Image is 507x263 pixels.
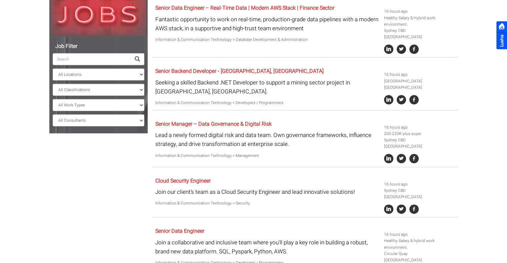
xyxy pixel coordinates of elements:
[384,78,455,91] li: [GEOGRAPHIC_DATA] [GEOGRAPHIC_DATA]
[384,188,455,200] li: Sydney CBD [GEOGRAPHIC_DATA]
[384,71,455,78] li: 16 hours ago
[384,238,455,250] li: Healthy Salary & hybrid work environment.
[155,78,379,96] p: Seeking a skilled Backend .NET Developer to support a mining sector project in [GEOGRAPHIC_DATA],...
[155,227,204,235] a: Senior Data Engineer
[155,37,379,43] p: Information & Communication Technology > Database Development & Administration
[384,28,455,40] li: Sydney CBD [GEOGRAPHIC_DATA]
[155,120,272,128] a: Senior Manager – Data Governance & Digital Risk
[384,15,455,28] li: Healthy Salary & Hybrid work environment.
[155,177,211,185] a: Cloud Security Engineer
[155,153,379,159] p: Information & Communication Technology > Management
[155,131,379,149] p: Lead a newly formed digital risk and data team. Own governance frameworks, influence strategy, an...
[155,15,379,33] p: Fantastic opportunity to work on real-time, production-grade data pipelines with a modern AWS sta...
[384,181,455,188] li: 16 hours ago
[384,137,455,150] li: Sydney CBD [GEOGRAPHIC_DATA]
[53,44,144,50] h5: Job Filter
[155,238,379,256] p: Join a collaborative and inclusive team where you'll play a key role in building a robust, brand ...
[155,4,334,12] a: Senior Data Engineer – Real-Time Data | Modern AWS Stack | Finance Sector
[384,231,455,238] li: 16 hours ago
[384,124,455,131] li: 16 hours ago
[155,188,379,197] p: Join our client’s team as a Cloud Security Engineer and lead innovative solutions!
[384,8,455,15] li: 16 hours ago
[155,200,379,206] p: Information & Communication Technology > Security
[384,131,455,137] li: 200-220K plus super
[53,53,131,65] input: Search
[155,67,324,75] a: Senior Backend Developer - [GEOGRAPHIC_DATA], [GEOGRAPHIC_DATA]
[155,100,379,106] p: Information & Communication Technology > Developers / Programmers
